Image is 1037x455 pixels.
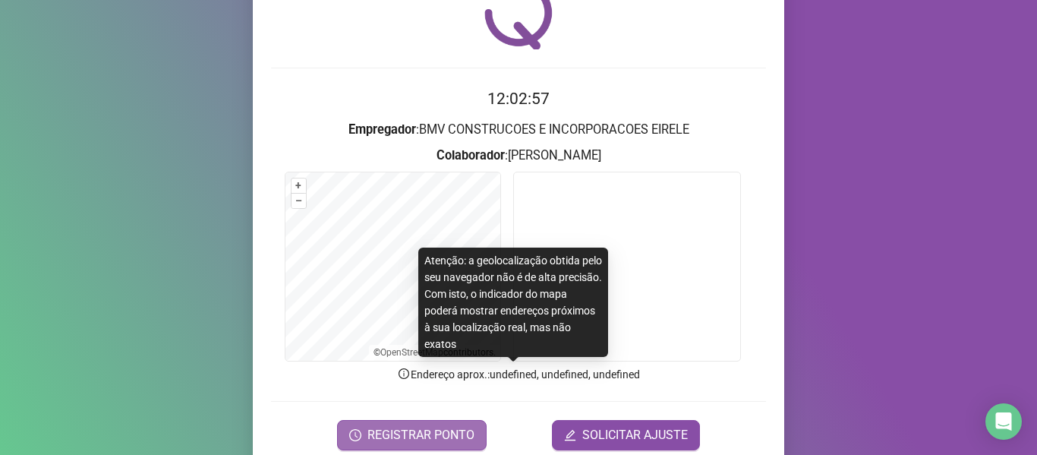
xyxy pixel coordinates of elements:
[348,122,416,137] strong: Empregador
[552,420,700,450] button: editSOLICITAR AJUSTE
[349,429,361,441] span: clock-circle
[271,120,766,140] h3: : BMV CONSTRUCOES E INCORPORACOES EIRELE
[337,420,487,450] button: REGISTRAR PONTO
[397,367,411,381] span: info-circle
[487,90,550,108] time: 12:02:57
[985,403,1022,440] div: Open Intercom Messenger
[380,347,443,358] a: OpenStreetMap
[582,426,688,444] span: SOLICITAR AJUSTE
[374,347,496,358] li: © contributors.
[292,194,306,208] button: –
[292,179,306,193] button: +
[437,148,505,163] strong: Colaborador
[564,429,576,441] span: edit
[418,248,608,357] div: Atenção: a geolocalização obtida pelo seu navegador não é de alta precisão. Com isto, o indicador...
[271,146,766,166] h3: : [PERSON_NAME]
[271,366,766,383] p: Endereço aprox. : undefined, undefined, undefined
[367,426,474,444] span: REGISTRAR PONTO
